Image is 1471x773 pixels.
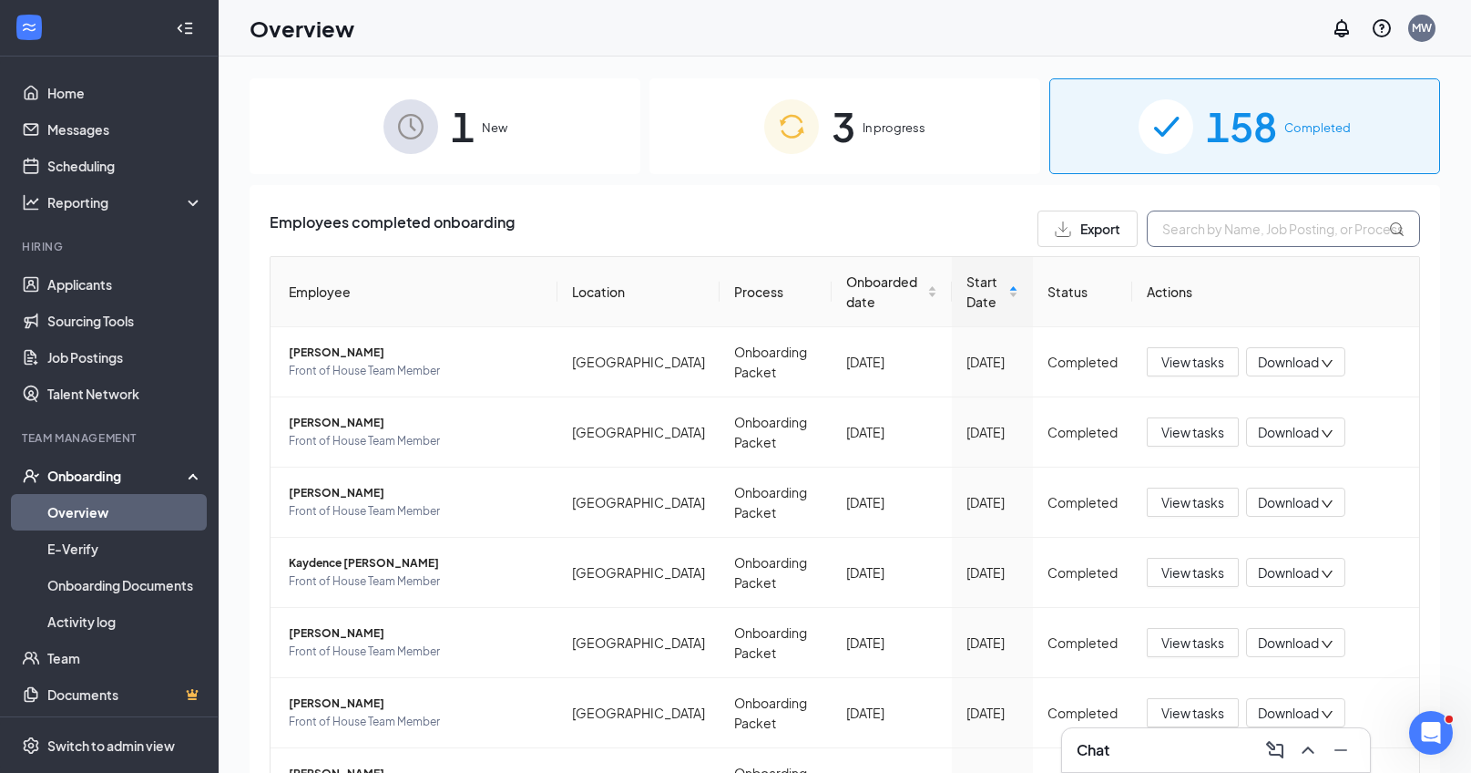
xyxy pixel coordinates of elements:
[966,352,1018,372] div: [DATE]
[1258,634,1319,653] span: Download
[1047,422,1118,442] div: Completed
[966,422,1018,442] div: [DATE]
[1258,704,1319,723] span: Download
[1161,422,1224,442] span: View tasks
[846,492,937,512] div: [DATE]
[1284,119,1351,137] span: Completed
[1321,428,1333,440] span: down
[47,303,203,339] a: Sourcing Tools
[289,502,543,520] span: Front of House Team Member
[47,193,204,211] div: Reporting
[1147,417,1239,447] button: View tasks
[47,148,203,184] a: Scheduling
[22,239,199,254] div: Hiring
[47,339,203,376] a: Job Postings
[720,327,831,397] td: Onboarding Packet
[47,567,203,603] a: Onboarding Documents
[1321,638,1333,651] span: down
[966,633,1018,653] div: [DATE]
[966,562,1018,582] div: [DATE]
[1161,703,1224,723] span: View tasks
[250,13,354,44] h1: Overview
[289,414,543,432] span: [PERSON_NAME]
[47,640,203,676] a: Team
[482,119,507,137] span: New
[47,737,175,755] div: Switch to admin view
[1264,739,1286,761] svg: ComposeMessage
[1047,562,1118,582] div: Completed
[1409,711,1453,755] iframe: Intercom live chat
[1321,498,1333,510] span: down
[1258,353,1319,372] span: Download
[47,531,203,567] a: E-Verify
[289,432,543,450] span: Front of House Team Member
[557,538,720,608] td: [GEOGRAPHIC_DATA]
[1161,352,1224,372] span: View tasks
[720,468,831,538] td: Onboarding Packet
[289,572,543,591] span: Front of House Team Member
[1047,633,1118,653] div: Completed
[966,272,1005,312] span: Start Date
[557,257,720,327] th: Location
[47,376,203,412] a: Talent Network
[1261,736,1290,765] button: ComposeMessage
[47,467,188,485] div: Onboarding
[289,695,543,713] span: [PERSON_NAME]
[176,19,194,37] svg: Collapse
[1147,211,1420,247] input: Search by Name, Job Posting, or Process
[1321,357,1333,370] span: down
[846,422,937,442] div: [DATE]
[720,538,831,608] td: Onboarding Packet
[1258,423,1319,442] span: Download
[289,362,543,380] span: Front of House Team Member
[720,257,831,327] th: Process
[1321,568,1333,581] span: down
[47,603,203,640] a: Activity log
[1132,257,1419,327] th: Actions
[1258,563,1319,582] span: Download
[22,430,199,446] div: Team Management
[1077,740,1109,760] h3: Chat
[846,562,937,582] div: [DATE]
[47,713,203,749] a: SurveysCrown
[20,18,38,36] svg: WorkstreamLogo
[47,111,203,148] a: Messages
[289,713,543,731] span: Front of House Team Member
[1047,703,1118,723] div: Completed
[720,678,831,748] td: Onboarding Packet
[720,608,831,678] td: Onboarding Packet
[47,676,203,713] a: DocumentsCrown
[451,95,475,158] span: 1
[22,193,40,211] svg: Analysis
[1297,739,1319,761] svg: ChevronUp
[966,492,1018,512] div: [DATE]
[1331,17,1353,39] svg: Notifications
[1330,739,1352,761] svg: Minimize
[832,95,855,158] span: 3
[271,257,557,327] th: Employee
[1161,633,1224,653] span: View tasks
[1326,736,1355,765] button: Minimize
[47,266,203,303] a: Applicants
[1161,492,1224,512] span: View tasks
[289,554,543,572] span: Kaydence [PERSON_NAME]
[289,344,543,362] span: [PERSON_NAME]
[1321,708,1333,721] span: down
[1037,211,1138,247] button: Export
[1147,488,1239,517] button: View tasks
[557,397,720,468] td: [GEOGRAPHIC_DATA]
[289,484,543,502] span: [PERSON_NAME]
[1206,95,1277,158] span: 158
[720,397,831,468] td: Onboarding Packet
[846,272,924,312] span: Onboarded date
[846,352,937,372] div: [DATE]
[1047,352,1118,372] div: Completed
[557,327,720,397] td: [GEOGRAPHIC_DATA]
[1293,736,1323,765] button: ChevronUp
[1147,628,1239,657] button: View tasks
[47,494,203,531] a: Overview
[863,119,925,137] span: In progress
[1147,347,1239,376] button: View tasks
[1147,698,1239,727] button: View tasks
[22,737,40,755] svg: Settings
